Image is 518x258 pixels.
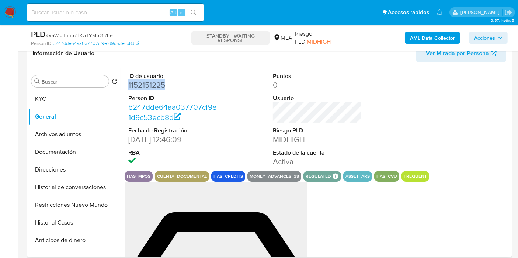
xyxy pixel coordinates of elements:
[128,102,217,123] a: b247dde64aa037707cf9e1d9c53ecb8d
[128,80,218,90] dd: 1152151225
[28,126,121,143] button: Archivos adjuntos
[191,31,270,45] p: STANDBY - WAITING RESPONSE
[273,34,292,42] div: MLA
[213,175,243,178] button: has_credits
[128,134,218,145] dd: [DATE] 12:46:09
[273,94,362,102] dt: Usuario
[28,108,121,126] button: General
[491,17,514,23] span: 3.157.1-hotfix-5
[273,80,362,90] dd: 0
[28,161,121,179] button: Direcciones
[273,72,362,80] dt: Puntos
[437,9,443,15] a: Notificaciones
[426,45,489,62] span: Ver Mirada por Persona
[273,156,362,167] dd: Activa
[28,90,121,108] button: KYC
[474,32,495,44] span: Acciones
[32,50,94,57] h1: Información de Usuario
[180,9,182,16] span: s
[34,78,40,84] button: Buscar
[416,45,506,62] button: Ver Mirada por Persona
[186,7,201,18] button: search-icon
[128,94,218,102] dt: Person ID
[28,232,121,249] button: Anticipos de dinero
[28,179,121,196] button: Historial de conversaciones
[404,175,427,178] button: frequent
[405,32,460,44] button: AML Data Collector
[376,175,397,178] button: has_cvu
[157,175,207,178] button: cuenta_documental
[28,143,121,161] button: Documentación
[46,32,113,39] span: # x5WrJTuup74KvrTYMbi3j7Ee
[460,9,502,16] p: micaelaestefania.gonzalez@mercadolibre.com
[250,175,299,178] button: money_advances_38
[306,175,331,178] button: regulated
[128,127,218,135] dt: Fecha de Registración
[307,38,331,46] span: MIDHIGH
[42,78,106,85] input: Buscar
[505,8,512,16] a: Salir
[53,40,139,47] a: b247dde64aa037707cf9e1d9c53ecb8d
[112,78,118,86] button: Volver al orden por defecto
[273,134,362,145] dd: MIDHIGH
[273,127,362,135] dt: Riesgo PLD
[128,72,218,80] dt: ID de usuario
[127,175,150,178] button: has_mpos
[295,30,348,46] span: Riesgo PLD:
[345,175,370,178] button: asset_ars
[28,214,121,232] button: Historial Casos
[410,32,455,44] b: AML Data Collector
[128,149,218,157] dt: RBA
[31,40,51,47] b: Person ID
[388,8,429,16] span: Accesos rápidos
[170,9,176,16] span: Alt
[28,196,121,214] button: Restricciones Nuevo Mundo
[469,32,508,44] button: Acciones
[31,28,46,40] b: PLD
[27,8,204,17] input: Buscar usuario o caso...
[273,149,362,157] dt: Estado de la cuenta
